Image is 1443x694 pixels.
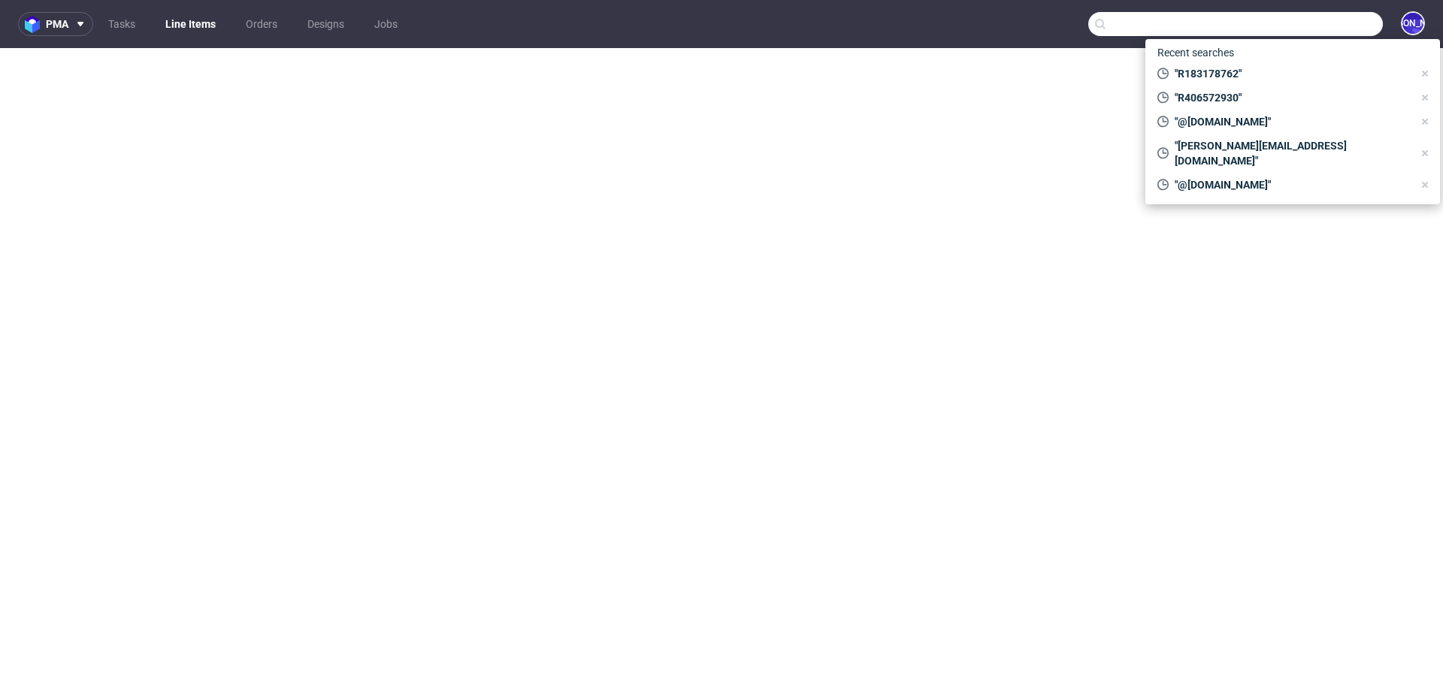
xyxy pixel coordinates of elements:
span: "@[DOMAIN_NAME]" [1169,114,1413,129]
a: Tasks [99,12,144,36]
span: "R406572930" [1169,90,1413,105]
span: "[PERSON_NAME][EMAIL_ADDRESS][DOMAIN_NAME]" [1169,138,1413,168]
figcaption: [PERSON_NAME] [1402,13,1423,34]
a: Orders [237,12,286,36]
span: "@[DOMAIN_NAME]" [1169,177,1413,192]
a: Line Items [156,12,225,36]
a: Designs [298,12,353,36]
img: logo [25,16,46,33]
button: pma [18,12,93,36]
a: Jobs [365,12,407,36]
span: "R183178762" [1169,66,1413,81]
span: Recent searches [1151,41,1240,65]
span: pma [46,19,68,29]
